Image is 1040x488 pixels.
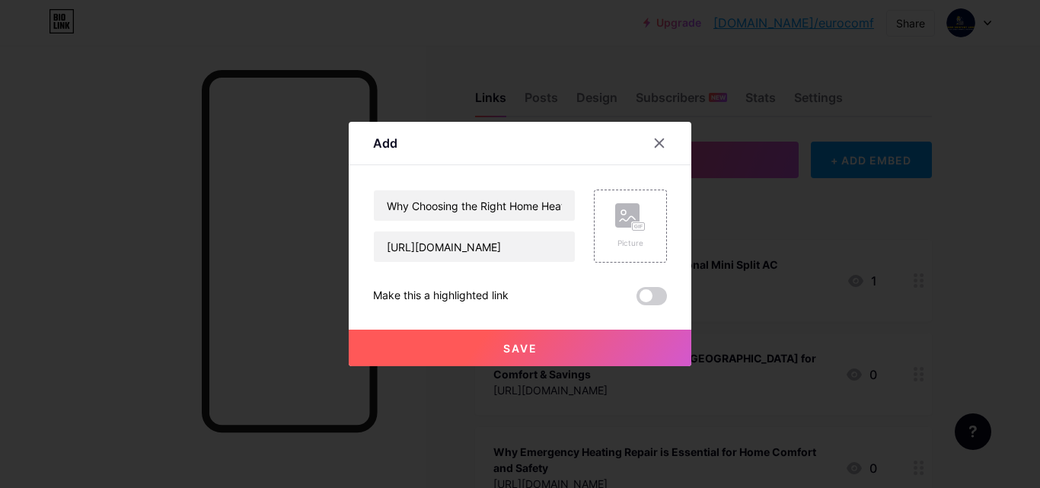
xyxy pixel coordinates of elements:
span: Save [503,342,538,355]
button: Save [349,330,691,366]
input: Title [374,190,575,221]
div: Add [373,134,397,152]
input: URL [374,231,575,262]
div: Make this a highlighted link [373,287,509,305]
div: Picture [615,238,646,249]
